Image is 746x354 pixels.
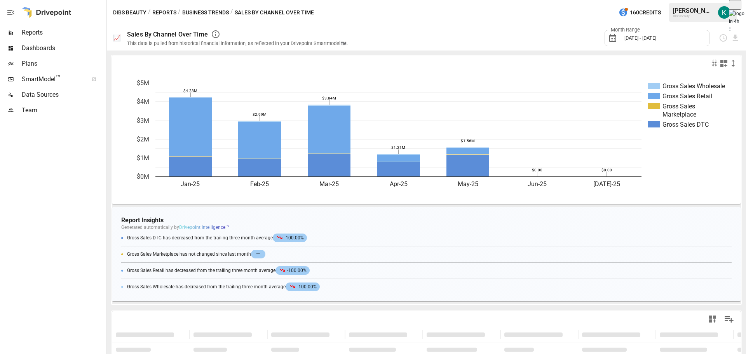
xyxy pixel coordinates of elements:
[127,284,322,289] span: Gross Sales Wholesale has decreased from the trailing three month average
[458,180,478,188] text: May-25
[127,31,208,38] div: Sales By Channel Over Time
[563,329,574,340] button: Sort
[182,8,229,17] button: Business Trends
[112,71,735,204] svg: A chart.
[532,168,542,172] text: $0.00
[609,26,642,33] label: Month Range
[322,96,336,100] text: $3.84M
[275,266,310,275] span: -100.00%
[137,117,149,124] text: $3M
[175,329,186,340] button: Sort
[152,8,176,17] button: Reports
[662,111,696,118] text: Marketplace
[22,44,105,53] span: Dashboards
[391,145,405,150] text: $1.21M
[148,8,151,17] div: /
[615,5,664,20] button: 160Credits
[713,2,735,23] button: Katherine Rose
[673,7,713,14] div: [PERSON_NAME]
[662,82,725,90] text: Gross Sales Wholesale
[461,139,475,143] text: $1.56M
[137,98,149,105] text: $4M
[127,250,267,258] span: Gross Sales Marketplace has not changed since last month
[630,8,661,17] span: 160 Credits
[137,154,149,162] text: $1M
[137,173,149,180] text: $0M
[178,8,181,17] div: /
[729,10,744,17] img: logo
[127,235,309,241] span: Gross Sales DTC has decreased from the trailing three month average
[731,33,740,42] button: Download report
[718,6,730,19] img: Katherine Rose
[137,136,149,143] text: $2M
[113,8,146,17] button: DIBS Beauty
[593,180,620,188] text: [DATE]-25
[662,92,712,100] text: Gross Sales Retail
[719,33,728,42] button: Schedule report
[486,329,497,340] button: Sort
[183,89,197,93] text: $4.23M
[22,28,105,37] span: Reports
[662,121,709,128] text: Gross Sales DTC
[319,180,339,188] text: Mar-25
[673,14,713,18] div: DIBS Beauty
[286,283,320,291] span: -100.00%
[22,90,105,99] span: Data Sources
[121,225,732,230] p: Generated automatically by
[253,329,263,340] button: Sort
[624,35,656,41] span: [DATE] - [DATE]
[181,180,200,188] text: Jan-25
[662,103,695,110] text: Gross Sales
[127,268,312,273] span: Gross Sales Retail has decreased from the trailing three month average
[330,329,341,340] button: Sort
[22,106,105,115] span: Team
[253,112,267,117] text: $2.99M
[137,79,149,87] text: $5M
[22,59,105,68] span: Plans
[250,180,269,188] text: Feb-25
[127,40,348,46] div: This data is pulled from historical financial information, as reflected in your Drivepoint Smartm...
[22,75,83,84] span: SmartModel
[408,329,419,340] button: Sort
[273,234,307,242] span: -100.00%
[528,180,547,188] text: Jun-25
[601,168,612,172] text: $0.00
[641,329,652,340] button: Sort
[56,73,61,83] span: ™
[729,17,746,25] div: In 4h
[179,225,230,230] span: Drivepoint Intelligence ™
[121,216,732,224] h4: Report Insights
[230,8,233,17] div: /
[113,34,121,42] div: 📈
[720,310,738,328] button: Manage Columns
[719,329,730,340] button: Sort
[390,180,408,188] text: Apr-25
